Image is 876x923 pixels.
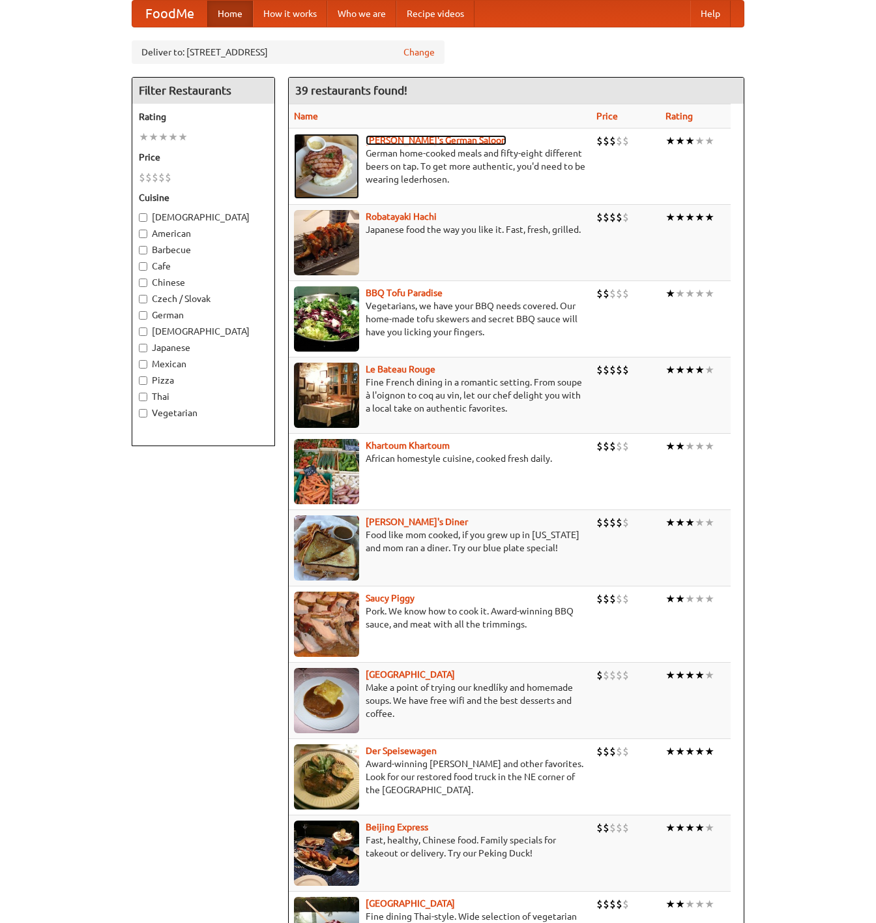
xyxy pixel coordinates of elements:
li: $ [158,170,165,185]
b: [GEOGRAPHIC_DATA] [366,669,455,680]
li: ★ [705,821,714,835]
input: Cafe [139,262,147,271]
li: $ [603,744,609,759]
li: $ [596,744,603,759]
a: Home [207,1,253,27]
li: ★ [685,897,695,911]
h5: Cuisine [139,191,268,204]
li: $ [603,668,609,682]
li: $ [622,134,629,148]
li: $ [616,286,622,301]
a: Help [690,1,731,27]
li: $ [139,170,145,185]
input: Japanese [139,344,147,352]
li: ★ [695,286,705,301]
li: ★ [705,668,714,682]
li: $ [596,286,603,301]
label: Barbecue [139,243,268,256]
li: $ [603,897,609,911]
img: esthers.jpg [294,134,359,199]
li: ★ [695,668,705,682]
li: ★ [675,821,685,835]
label: Pizza [139,374,268,387]
p: Make a point of trying our knedlíky and homemade soups. We have free wifi and the best desserts a... [294,681,586,720]
li: ★ [139,130,149,144]
li: $ [609,286,616,301]
li: ★ [695,592,705,606]
input: [DEMOGRAPHIC_DATA] [139,327,147,336]
li: ★ [675,210,685,224]
label: [DEMOGRAPHIC_DATA] [139,211,268,224]
li: ★ [149,130,158,144]
b: BBQ Tofu Paradise [366,288,443,298]
li: ★ [695,210,705,224]
li: ★ [685,439,695,453]
li: $ [596,821,603,835]
li: ★ [675,744,685,759]
li: ★ [675,363,685,377]
li: ★ [665,821,675,835]
li: $ [609,515,616,530]
li: $ [596,515,603,530]
a: [PERSON_NAME]'s Diner [366,517,468,527]
li: $ [603,363,609,377]
input: Barbecue [139,246,147,254]
li: ★ [695,897,705,911]
li: ★ [665,439,675,453]
li: $ [152,170,158,185]
li: ★ [665,286,675,301]
li: $ [609,439,616,453]
img: bateaurouge.jpg [294,363,359,428]
input: German [139,311,147,320]
li: $ [609,668,616,682]
h5: Rating [139,110,268,123]
li: $ [616,134,622,148]
li: $ [616,592,622,606]
li: $ [622,668,629,682]
a: Rating [665,111,693,121]
li: ★ [685,592,695,606]
label: Thai [139,390,268,403]
li: $ [609,363,616,377]
li: $ [603,286,609,301]
input: Pizza [139,376,147,385]
label: Czech / Slovak [139,292,268,305]
input: Vegetarian [139,409,147,417]
li: ★ [705,592,714,606]
h5: Price [139,151,268,164]
img: robatayaki.jpg [294,210,359,275]
li: $ [622,210,629,224]
label: American [139,227,268,240]
input: American [139,230,147,238]
li: $ [622,821,629,835]
li: $ [616,439,622,453]
input: Czech / Slovak [139,295,147,303]
li: $ [596,134,603,148]
li: $ [622,363,629,377]
a: FoodMe [132,1,207,27]
p: German home-cooked meals and fifty-eight different beers on tap. To get more authentic, you'd nee... [294,147,586,186]
b: [GEOGRAPHIC_DATA] [366,898,455,909]
a: Khartoum Khartoum [366,440,450,451]
li: $ [603,821,609,835]
label: Mexican [139,357,268,371]
li: ★ [665,210,675,224]
li: ★ [695,744,705,759]
h4: Filter Restaurants [132,78,274,104]
li: $ [596,592,603,606]
b: Der Speisewagen [366,746,437,756]
a: [PERSON_NAME]'s German Saloon [366,135,506,145]
li: $ [603,134,609,148]
input: Chinese [139,279,147,287]
li: ★ [158,130,168,144]
li: ★ [675,134,685,148]
li: ★ [685,286,695,301]
img: beijing.jpg [294,821,359,886]
li: ★ [665,134,675,148]
p: Award-winning [PERSON_NAME] and other favorites. Look for our restored food truck in the NE corne... [294,757,586,796]
li: ★ [685,515,695,530]
label: Vegetarian [139,406,268,419]
img: sallys.jpg [294,515,359,581]
li: $ [609,210,616,224]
